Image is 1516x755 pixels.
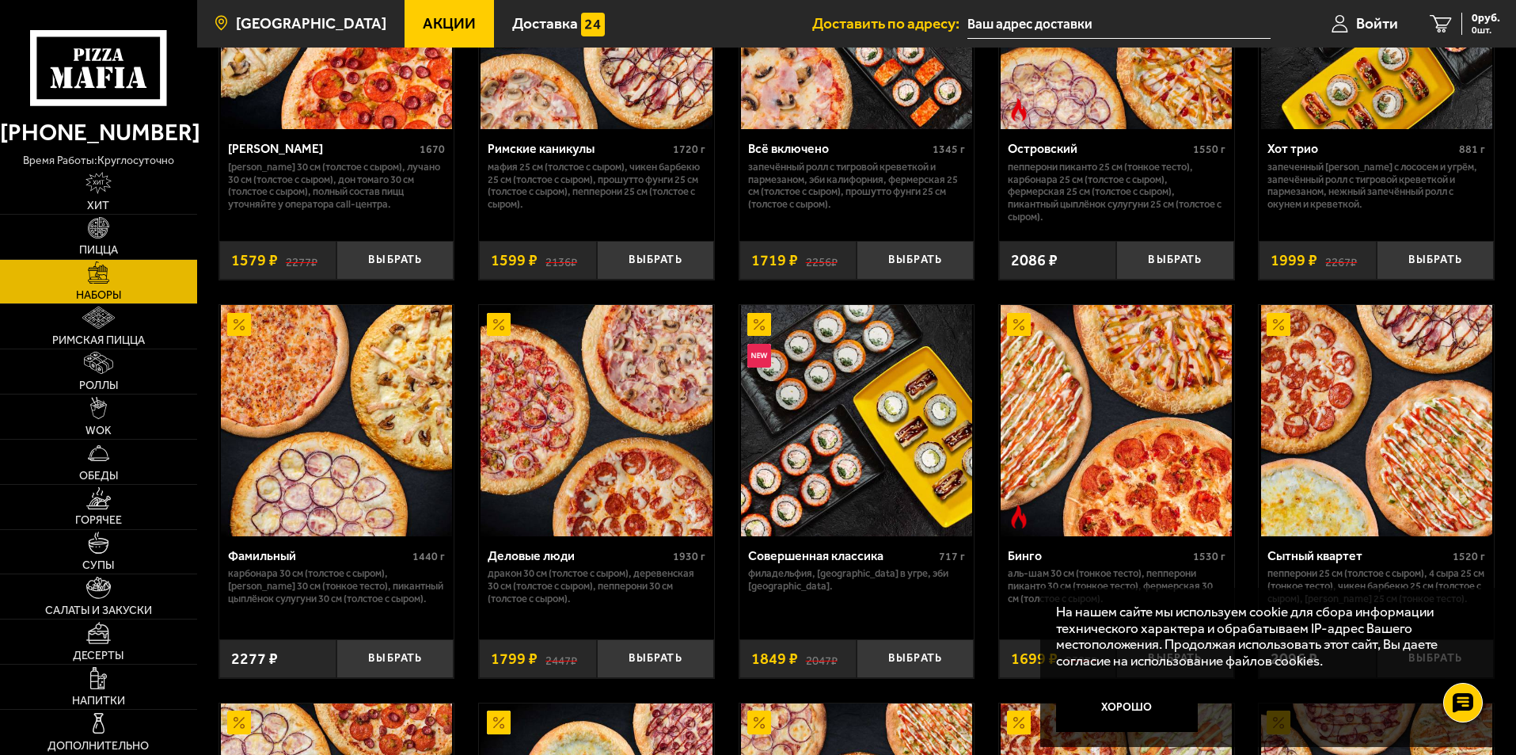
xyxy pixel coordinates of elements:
[73,650,123,662] span: Десерты
[227,313,251,337] img: Акционный
[82,560,114,571] span: Супы
[420,143,445,156] span: 1670
[79,471,118,482] span: Обеды
[581,13,605,36] img: 15daf4d41897b9f0e9f617042186c801.svg
[999,305,1234,536] a: АкционныйОстрое блюдоБинго
[1007,505,1031,528] img: Острое блюдо
[1001,305,1232,536] img: Бинго
[1008,548,1189,563] div: Бинго
[545,651,577,667] s: 2447 ₽
[1267,548,1449,563] div: Сытный квартет
[1472,25,1500,35] span: 0 шт.
[228,161,446,212] p: [PERSON_NAME] 30 см (толстое с сыром), Лучано 30 см (толстое с сыром), Дон Томаго 30 см (толстое ...
[857,639,974,678] button: Выбрать
[231,253,278,269] span: 1579 ₽
[1007,711,1031,734] img: Акционный
[673,143,705,156] span: 1720 г
[748,567,966,593] p: Филадельфия, [GEOGRAPHIC_DATA] в угре, Эби [GEOGRAPHIC_DATA].
[545,253,577,269] s: 2136 ₽
[1193,550,1225,563] span: 1530 г
[751,651,798,667] span: 1849 ₽
[747,344,771,368] img: Новинка
[488,548,669,563] div: Деловые люди
[1008,141,1189,156] div: Островский
[857,241,974,280] button: Выбрать
[488,567,705,605] p: Дракон 30 см (толстое с сыром), Деревенская 30 см (толстое с сыром), Пепперони 30 см (толстое с с...
[423,16,476,31] span: Акции
[412,550,445,563] span: 1440 г
[76,290,121,301] span: Наборы
[228,567,446,605] p: Карбонара 30 см (толстое с сыром), [PERSON_NAME] 30 см (тонкое тесто), Пикантный цыплёнок сулугун...
[967,10,1271,39] input: Ваш адрес доставки
[79,380,118,391] span: Роллы
[748,161,966,212] p: Запечённый ролл с тигровой креветкой и пармезаном, Эби Калифорния, Фермерская 25 см (толстое с сы...
[939,550,965,563] span: 717 г
[597,639,714,678] button: Выбрать
[1116,241,1233,280] button: Выбрать
[236,16,386,31] span: [GEOGRAPHIC_DATA]
[933,143,965,156] span: 1345 г
[748,548,936,563] div: Совершенная классика
[336,241,454,280] button: Выбрать
[739,305,975,536] a: АкционныйНовинкаСовершенная классика
[487,313,511,337] img: Акционный
[75,515,122,526] span: Горячее
[1472,13,1500,24] span: 0 руб.
[219,305,454,536] a: АкционныйФамильный
[1267,313,1290,337] img: Акционный
[488,141,669,156] div: Римские каникулы
[1261,305,1492,536] img: Сытный квартет
[47,741,149,752] span: Дополнительно
[597,241,714,280] button: Выбрать
[747,711,771,734] img: Акционный
[673,550,705,563] span: 1930 г
[52,335,145,346] span: Римская пицца
[1267,161,1485,212] p: Запеченный [PERSON_NAME] с лососем и угрём, Запечённый ролл с тигровой креветкой и пармезаном, Не...
[481,305,712,536] img: Деловые люди
[488,161,705,212] p: Мафия 25 см (толстое с сыром), Чикен Барбекю 25 см (толстое с сыром), Прошутто Фунги 25 см (толст...
[1007,98,1031,122] img: Острое блюдо
[1377,241,1494,280] button: Выбрать
[1325,253,1357,269] s: 2267 ₽
[806,253,838,269] s: 2256 ₽
[1267,567,1485,605] p: Пепперони 25 см (толстое с сыром), 4 сыра 25 см (тонкое тесто), Чикен Барбекю 25 см (толстое с сы...
[1007,313,1031,337] img: Акционный
[806,651,838,667] s: 2047 ₽
[72,696,125,707] span: Напитки
[479,305,714,536] a: АкционныйДеловые люди
[1271,253,1317,269] span: 1999 ₽
[231,651,278,667] span: 2277 ₽
[512,16,578,31] span: Доставка
[228,548,409,563] div: Фамильный
[487,711,511,734] img: Акционный
[221,305,452,536] img: Фамильный
[1267,141,1455,156] div: Хот трио
[228,141,416,156] div: [PERSON_NAME]
[1259,305,1494,536] a: АкционныйСытный квартет
[1193,143,1225,156] span: 1550 г
[45,605,152,616] span: Салаты и закуски
[1011,253,1058,269] span: 2086 ₽
[336,639,454,678] button: Выбрать
[751,253,798,269] span: 1719 ₽
[286,253,317,269] s: 2277 ₽
[741,305,972,536] img: Совершенная классика
[1056,604,1470,669] p: На нашем сайте мы используем cookie для сбора информации технического характера и обрабатываем IP...
[85,425,112,437] span: WOK
[491,253,538,269] span: 1599 ₽
[87,200,109,212] span: Хит
[1459,143,1485,156] span: 881 г
[1008,567,1225,605] p: Аль-Шам 30 см (тонкое тесто), Пепперони Пиканто 30 см (тонкое тесто), Фермерская 30 см (толстое с...
[1011,651,1058,667] span: 1699 ₽
[227,711,251,734] img: Акционный
[812,16,967,31] span: Доставить по адресу:
[1356,16,1398,31] span: Войти
[748,141,929,156] div: Всё включено
[1056,684,1199,732] button: Хорошо
[491,651,538,667] span: 1799 ₽
[1008,161,1225,224] p: Пепперони Пиканто 25 см (тонкое тесто), Карбонара 25 см (толстое с сыром), Фермерская 25 см (толс...
[747,313,771,337] img: Акционный
[79,245,118,256] span: Пицца
[1453,550,1485,563] span: 1520 г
